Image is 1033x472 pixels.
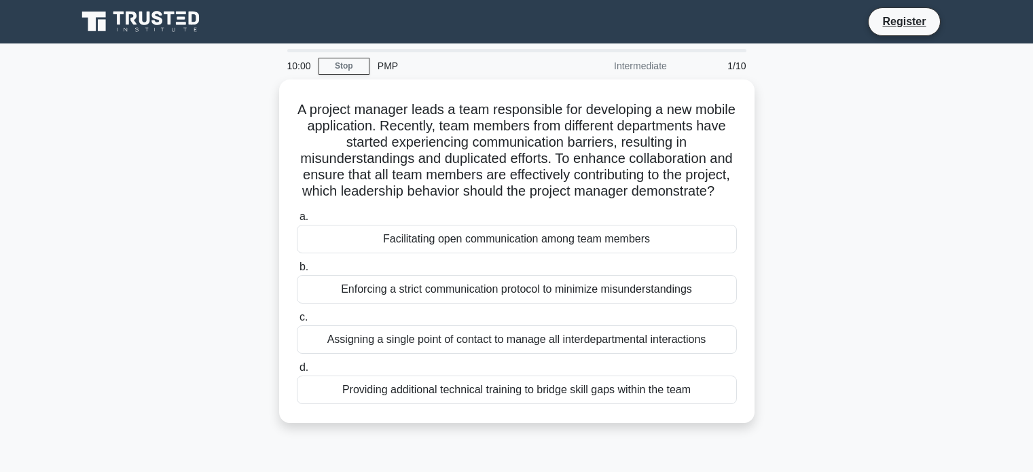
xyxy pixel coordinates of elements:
span: d. [300,361,308,373]
div: 10:00 [279,52,319,79]
div: Intermediate [556,52,675,79]
div: Assigning a single point of contact to manage all interdepartmental interactions [297,325,737,354]
a: Stop [319,58,369,75]
a: Register [874,13,934,30]
h5: A project manager leads a team responsible for developing a new mobile application. Recently, tea... [295,101,738,200]
span: a. [300,211,308,222]
div: Facilitating open communication among team members [297,225,737,253]
div: Enforcing a strict communication protocol to minimize misunderstandings [297,275,737,304]
div: PMP [369,52,556,79]
div: 1/10 [675,52,755,79]
div: Providing additional technical training to bridge skill gaps within the team [297,376,737,404]
span: c. [300,311,308,323]
span: b. [300,261,308,272]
